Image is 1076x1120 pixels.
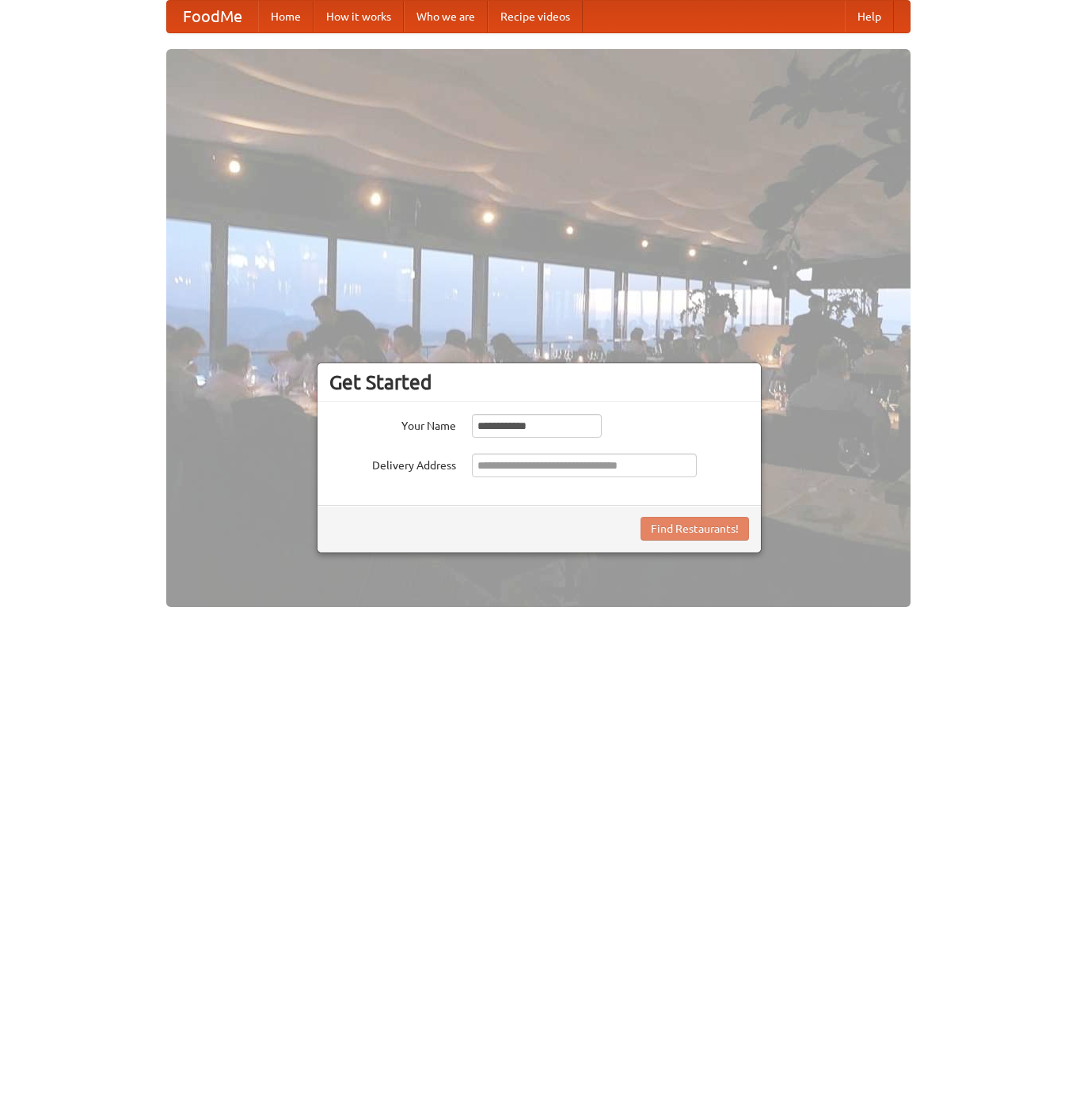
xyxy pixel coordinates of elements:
[641,517,749,541] button: Find Restaurants!
[329,454,456,473] label: Delivery Address
[845,1,894,32] a: Help
[404,1,488,32] a: Who we are
[329,414,456,434] label: Your Name
[329,370,749,394] h3: Get Started
[488,1,583,32] a: Recipe videos
[167,1,258,32] a: FoodMe
[258,1,314,32] a: Home
[314,1,404,32] a: How it works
